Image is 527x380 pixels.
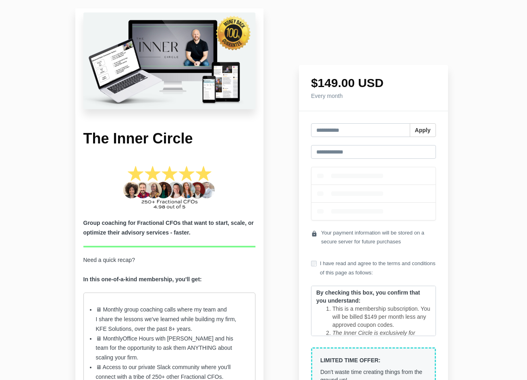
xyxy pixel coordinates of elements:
[320,357,380,363] strong: LIMITED TIME OFFER:
[96,305,243,334] li: 🖥 Monthly group coaching calls where my team and I share the lessons we've learned while building...
[321,228,436,246] span: Your payment information will be stored on a secure server for future purchases
[96,334,243,363] li: Office Hours with [PERSON_NAME] and his team
[332,305,431,329] li: This is a membership subscription. You will be billed $149 per month less any approved coupon codes.
[311,228,317,239] i: lock
[120,164,219,210] img: 255aca1-b627-60d4-603f-455d825e316_275_CFO_Academy_Graduates-2.png
[316,289,420,304] strong: By checking this box, you confirm that you understand:
[83,220,254,236] b: Group coaching for Fractional CFOs that want to start, scale, or optimize their advisory services...
[83,255,256,284] p: Need a quick recap?
[311,259,436,277] label: I have read and agree to the terms and conditions of this page as follows:
[311,93,436,99] h4: Every month
[410,123,436,137] button: Apply
[311,261,317,266] input: I have read and agree to the terms and conditions of this page as follows:
[83,12,256,109] img: 316dde-5878-b8a3-b08e-66eed48a68_Untitled_design-12.png
[96,345,232,361] span: for the opportunity to ask them ANYTHING about scaling your firm.
[311,77,436,89] h1: $149.00 USD
[83,129,256,148] h1: The Inner Circle
[83,276,202,282] strong: In this one-of-a-kind membership, you'll get:
[96,335,123,342] span: 🖥 Monthly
